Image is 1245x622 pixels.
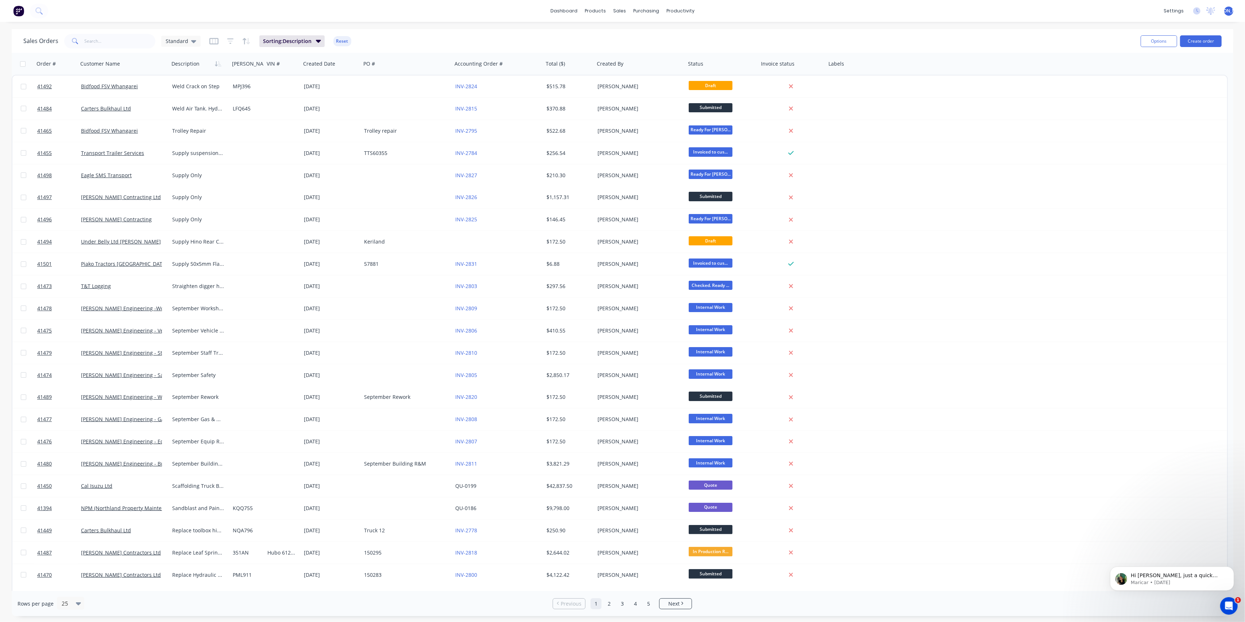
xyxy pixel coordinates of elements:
div: [PERSON_NAME] [598,393,678,401]
a: INV-2805 [455,372,477,378]
span: Submitted [689,392,732,401]
div: [PERSON_NAME] [598,571,678,579]
span: Invoiced to cus... [689,258,732,268]
span: Standard [166,37,188,45]
span: 41470 [37,571,52,579]
a: 41484 [37,98,81,120]
div: [DATE] [304,105,358,112]
div: Supply 50x5mm Flat bar only [172,260,224,268]
span: Draft [689,236,732,245]
span: Rows per page [18,600,54,607]
a: [PERSON_NAME] Contracting Ltd [81,194,161,201]
span: 41474 [37,372,52,379]
div: $297.56 [546,283,589,290]
div: $6.88 [546,260,589,268]
div: [DATE] [304,571,358,579]
div: [PERSON_NAME] [598,149,678,157]
ul: Pagination [550,598,695,609]
a: Bidfood FSV Whangarei [81,83,138,90]
div: [DATE] [304,127,358,135]
div: NQA796 [233,527,260,534]
a: Bidfood FSV Whangarei [81,127,138,134]
button: Reset [333,36,351,46]
a: 41476 [37,431,81,452]
div: PML911 [233,571,260,579]
a: 41465 [37,120,81,142]
div: [PERSON_NAME] [598,105,678,112]
span: 41450 [37,482,52,490]
div: [PERSON_NAME] [598,482,678,490]
div: $172.50 [546,438,589,445]
div: 57881 [364,260,445,268]
div: [PERSON_NAME] [598,216,678,223]
a: [PERSON_NAME] Contractors Ltd [81,549,161,556]
a: 41477 [37,408,81,430]
a: 41489 [37,386,81,408]
span: Quote [689,503,732,512]
h1: Sales Orders [23,38,58,44]
div: [PERSON_NAME] [598,527,678,534]
div: Replace toolbox hinges [172,527,224,534]
a: 41449 [37,520,81,541]
a: 41492 [37,75,81,97]
span: Internal Work [689,325,732,334]
a: INV-2806 [455,327,477,334]
span: Ready For [PERSON_NAME] [689,125,732,135]
span: Next [668,600,680,607]
img: Factory [13,5,24,16]
div: September Equip R&M [172,438,224,445]
div: [DATE] [304,305,358,312]
div: [DATE] [304,327,358,334]
div: Weld Air Tank. Hydraulic lines wore tank to leak. Moved tank over Replaced coupling on hose with ... [172,105,224,112]
div: Straighten digger hydraulic pipes [172,283,224,290]
div: Replace Hydraulic Tank [172,571,224,579]
div: Trolley Repair [172,127,224,135]
div: KQQ755 [233,505,260,512]
span: Submitted [689,569,732,578]
div: [PERSON_NAME] [598,438,678,445]
div: settings [1160,5,1187,16]
a: [PERSON_NAME] Engineering - Vehicle R M [81,327,186,334]
a: Under Belly Ltd [PERSON_NAME] [81,238,161,245]
div: [DATE] [304,216,358,223]
span: 41487 [37,549,52,556]
button: Create order [1180,35,1222,47]
a: Previous page [553,600,585,607]
a: INV-2811 [455,460,477,467]
span: 41475 [37,327,52,334]
a: Page 4 [630,598,641,609]
div: September Rework [364,393,445,401]
a: Eagle SMS Transport [81,172,132,179]
a: INV-2815 [455,105,477,112]
a: [PERSON_NAME] Contractors Ltd [81,571,161,578]
a: Page 3 [617,598,628,609]
span: 41449 [37,527,52,534]
a: 41473 [37,275,81,297]
a: INV-2809 [455,305,477,312]
div: [DATE] [304,549,358,556]
div: Invoice status [761,60,794,67]
div: Supply Only [172,172,224,179]
a: 41475 [37,320,81,342]
a: 41498 [37,164,81,186]
div: $42,837.50 [546,482,589,490]
div: Created By [597,60,623,67]
div: $172.50 [546,393,589,401]
span: 41484 [37,105,52,112]
span: 41496 [37,216,52,223]
div: [DATE] [304,194,358,201]
div: $370.88 [546,105,589,112]
div: Supply Only [172,216,224,223]
div: [DATE] [304,83,358,90]
div: $1,157.31 [546,194,589,201]
div: TTS60355 [364,149,445,157]
a: Carters Bulkhaul Ltd [81,105,131,112]
span: Quote [689,481,732,490]
div: sales [610,5,630,16]
a: Carters Bulkhaul Ltd [81,527,131,534]
span: 41492 [37,83,52,90]
a: INV-2826 [455,194,477,201]
div: [PERSON_NAME] [598,283,678,290]
a: 41487 [37,542,81,564]
div: [PERSON_NAME] [598,327,678,334]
